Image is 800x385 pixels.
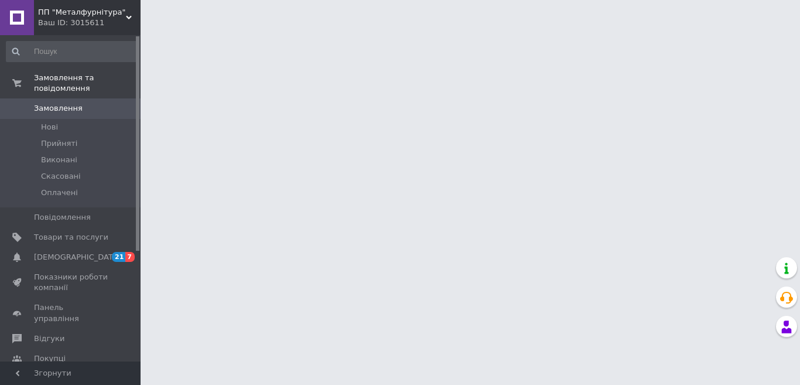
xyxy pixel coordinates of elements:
span: Оплачені [41,188,78,198]
span: Відгуки [34,333,64,344]
span: Повідомлення [34,212,91,223]
span: 7 [125,252,135,262]
span: Показники роботи компанії [34,272,108,293]
span: Покупці [34,353,66,364]
span: Скасовані [41,171,81,182]
span: Панель управління [34,302,108,323]
span: 21 [112,252,125,262]
span: Прийняті [41,138,77,149]
span: Замовлення та повідомлення [34,73,141,94]
span: Товари та послуги [34,232,108,243]
div: Ваш ID: 3015611 [38,18,141,28]
input: Пошук [6,41,138,62]
span: Замовлення [34,103,83,114]
span: Нові [41,122,58,132]
span: ПП "Металфурнітура" [38,7,126,18]
span: [DEMOGRAPHIC_DATA] [34,252,121,263]
span: Виконані [41,155,77,165]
